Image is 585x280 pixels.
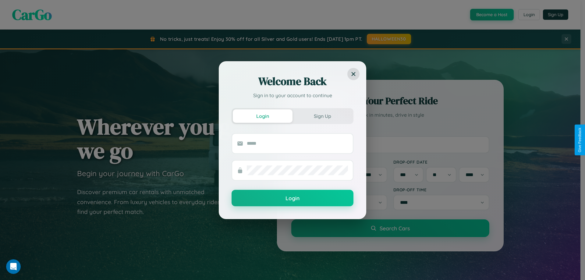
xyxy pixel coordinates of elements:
[6,259,21,274] iframe: Intercom live chat
[233,109,292,123] button: Login
[232,74,353,89] h2: Welcome Back
[292,109,352,123] button: Sign Up
[578,128,582,152] div: Give Feedback
[232,190,353,206] button: Login
[232,92,353,99] p: Sign in to your account to continue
